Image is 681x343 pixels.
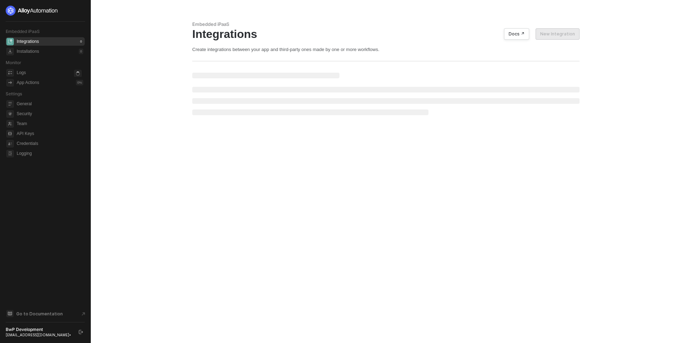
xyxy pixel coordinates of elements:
div: Create integrations between your app and third-party ones made by one or more workflows. [192,46,580,52]
span: General [17,100,83,108]
span: icon-loader [74,70,82,77]
span: Logging [17,149,83,158]
span: Monitor [6,60,21,65]
span: Embedded iPaaS [6,29,40,34]
a: logo [6,6,85,16]
span: installations [6,48,14,55]
span: document-arrow [80,310,87,317]
div: Embedded iPaaS [192,21,580,27]
span: logout [79,330,83,334]
span: Settings [6,91,22,96]
span: Team [17,119,83,128]
div: 0 % [76,80,83,85]
span: api-key [6,130,14,137]
div: Installations [17,49,39,55]
span: credentials [6,140,14,147]
div: BwP Development [6,327,72,332]
span: Security [17,109,83,118]
div: Integrations [17,39,39,45]
span: integrations [6,38,14,45]
span: icon-logs [6,69,14,77]
div: App Actions [17,80,39,86]
a: Knowledge Base [6,309,85,318]
span: general [6,100,14,108]
span: API Keys [17,129,83,138]
div: 0 [79,49,83,54]
div: Integrations [192,27,580,41]
span: Go to Documentation [16,311,63,317]
span: Credentials [17,139,83,148]
div: Logs [17,70,26,76]
span: team [6,120,14,128]
div: Docs ↗ [509,31,525,37]
img: logo [6,6,58,16]
div: 0 [79,39,83,44]
div: [EMAIL_ADDRESS][DOMAIN_NAME] • [6,332,72,337]
span: logging [6,150,14,157]
button: Docs ↗ [504,28,529,40]
button: New Integration [536,28,580,40]
span: documentation [6,310,13,317]
span: security [6,110,14,118]
span: icon-app-actions [6,79,14,86]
